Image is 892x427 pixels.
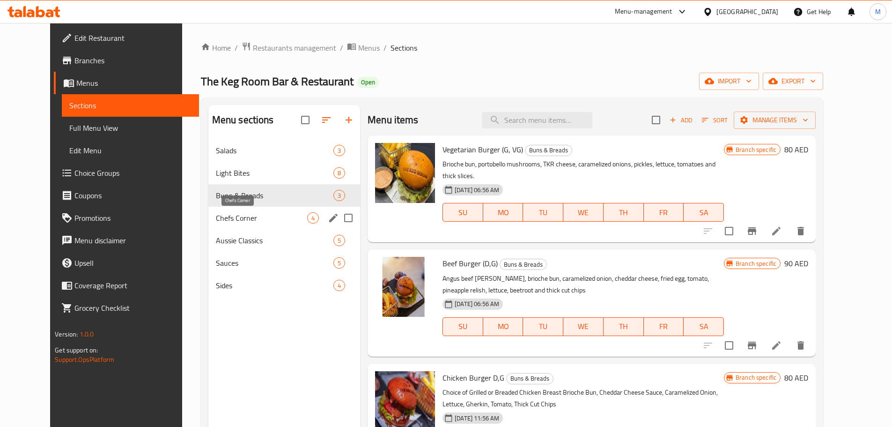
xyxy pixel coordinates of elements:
[216,190,333,201] div: Buns & Breads
[604,317,644,336] button: TH
[525,145,572,156] span: Buns & Breads
[771,340,782,351] a: Edit menu item
[333,235,345,246] div: items
[391,42,417,53] span: Sections
[333,167,345,179] div: items
[54,162,199,184] a: Choice Groups
[253,42,336,53] span: Restaurants management
[732,259,780,268] span: Branch specific
[235,42,238,53] li: /
[523,317,563,336] button: TU
[208,207,360,229] div: Chefs Corner4edit
[74,235,192,246] span: Menu disclaimer
[340,42,343,53] li: /
[668,115,693,126] span: Add
[54,229,199,252] a: Menu disclaimer
[55,353,114,366] a: Support.OpsPlatform
[74,32,192,44] span: Edit Restaurant
[383,42,387,53] li: /
[789,334,812,357] button: delete
[375,257,435,317] img: Beef Burger (D,G)
[784,371,808,384] h6: 80 AED
[69,100,192,111] span: Sections
[716,7,778,17] div: [GEOGRAPHIC_DATA]
[55,344,98,356] span: Get support on:
[74,55,192,66] span: Branches
[62,94,199,117] a: Sections
[442,317,483,336] button: SU
[567,206,600,219] span: WE
[442,142,523,157] span: Vegetarian Burger (G, VG)
[763,73,823,90] button: export
[334,191,345,200] span: 3
[307,212,319,224] div: items
[76,77,192,89] span: Menus
[648,206,680,219] span: FR
[208,135,360,300] nav: Menu sections
[442,203,483,222] button: SU
[201,42,231,53] a: Home
[208,274,360,297] div: Sides4
[358,42,380,53] span: Menus
[527,206,560,219] span: TU
[741,334,763,357] button: Branch-specific-item
[375,143,435,203] img: Vegetarian Burger (G, VG)
[615,6,672,17] div: Menu-management
[368,113,419,127] h2: Menu items
[648,320,680,333] span: FR
[242,42,336,54] a: Restaurants management
[54,207,199,229] a: Promotions
[732,373,780,382] span: Branch specific
[487,320,520,333] span: MO
[451,414,503,423] span: [DATE] 11:56 AM
[62,139,199,162] a: Edit Menu
[326,211,340,225] button: edit
[333,280,345,291] div: items
[74,280,192,291] span: Coverage Report
[646,110,666,130] span: Select section
[295,110,315,130] span: Select all sections
[216,235,333,246] span: Aussie Classics
[687,206,720,219] span: SA
[789,220,812,242] button: delete
[74,190,192,201] span: Coupons
[784,257,808,270] h6: 90 AED
[684,203,724,222] button: SA
[74,212,192,224] span: Promotions
[69,145,192,156] span: Edit Menu
[500,259,546,270] span: Buns & Breads
[700,113,730,127] button: Sort
[333,190,345,201] div: items
[212,113,274,127] h2: Menu sections
[334,169,345,178] span: 8
[770,75,816,87] span: export
[55,328,78,340] span: Version:
[74,302,192,314] span: Grocery Checklist
[482,112,592,128] input: search
[216,167,333,179] span: Light Bites
[442,256,498,270] span: Beef Burger (D,G)
[506,373,553,384] div: Buns & Breads
[334,259,345,268] span: 5
[771,225,782,237] a: Edit menu item
[216,212,307,224] span: Chefs Corner
[702,115,728,126] span: Sort
[338,109,360,131] button: Add section
[699,73,759,90] button: import
[54,252,199,274] a: Upsell
[333,145,345,156] div: items
[216,145,333,156] span: Salads
[607,206,640,219] span: TH
[334,146,345,155] span: 3
[442,371,504,385] span: Chicken Burger D,G
[784,143,808,156] h6: 80 AED
[54,184,199,207] a: Coupons
[69,122,192,134] span: Full Menu View
[875,7,881,17] span: M
[357,77,379,88] div: Open
[54,27,199,49] a: Edit Restaurant
[487,206,520,219] span: MO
